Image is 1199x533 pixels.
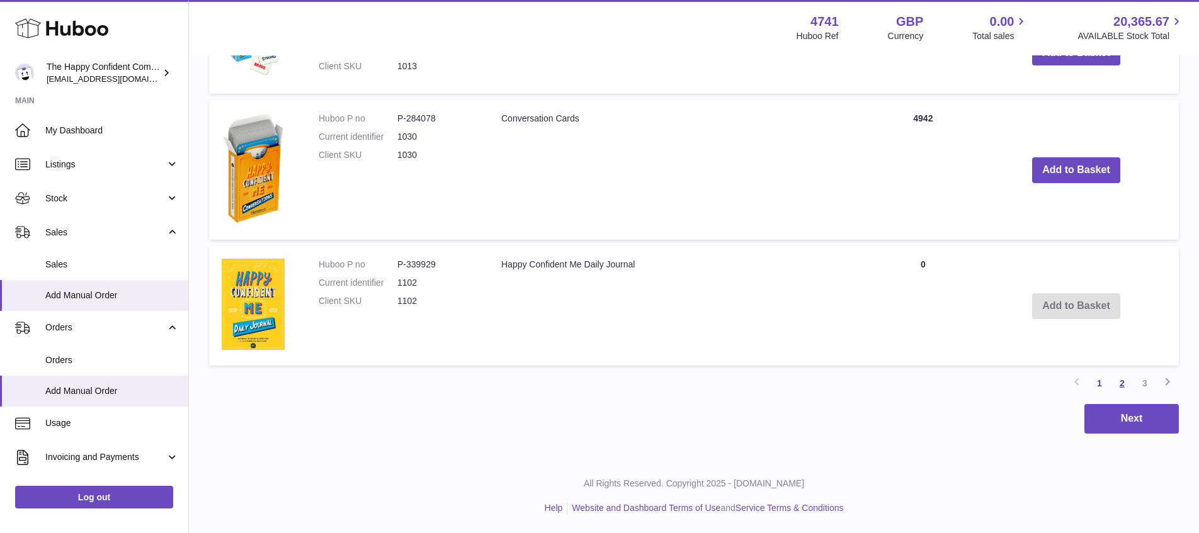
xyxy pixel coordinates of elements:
[545,503,563,513] a: Help
[397,295,476,307] dd: 1102
[1113,13,1169,30] span: 20,365.67
[45,125,179,137] span: My Dashboard
[972,30,1028,42] span: Total sales
[990,13,1014,30] span: 0.00
[319,295,397,307] dt: Client SKU
[45,417,179,429] span: Usage
[47,74,185,84] span: [EMAIL_ADDRESS][DOMAIN_NAME]
[572,503,720,513] a: Website and Dashboard Terms of Use
[45,322,166,334] span: Orders
[319,277,397,289] dt: Current identifier
[45,289,179,301] span: Add Manual Order
[1111,372,1134,395] a: 2
[15,486,173,508] a: Log out
[45,354,179,366] span: Orders
[1084,404,1179,434] button: Next
[489,100,873,240] td: Conversation Cards
[397,60,476,72] dd: 1013
[45,193,166,205] span: Stock
[873,246,974,366] td: 0
[567,502,843,514] li: and
[873,100,974,240] td: 4942
[797,30,839,42] div: Huboo Ref
[397,259,476,271] dd: P-339929
[47,61,160,85] div: The Happy Confident Company
[397,113,476,125] dd: P-284078
[45,385,179,397] span: Add Manual Order
[45,227,166,238] span: Sales
[199,478,1189,490] p: All Rights Reserved. Copyright 2025 - [DOMAIN_NAME]
[15,64,34,82] img: contact@happyconfident.com
[319,149,397,161] dt: Client SKU
[397,149,476,161] dd: 1030
[222,259,285,350] img: Happy Confident Me Daily Journal
[319,259,397,271] dt: Huboo P no
[45,451,166,463] span: Invoicing and Payments
[1077,13,1184,42] a: 20,365.67 AVAILABLE Stock Total
[810,13,839,30] strong: 4741
[45,259,179,271] span: Sales
[1077,30,1184,42] span: AVAILABLE Stock Total
[1134,372,1156,395] a: 3
[888,30,924,42] div: Currency
[736,503,844,513] a: Service Terms & Conditions
[1088,372,1111,395] a: 1
[896,13,923,30] strong: GBP
[489,246,873,366] td: Happy Confident Me Daily Journal
[319,60,397,72] dt: Client SKU
[45,159,166,171] span: Listings
[397,277,476,289] dd: 1102
[222,113,285,224] img: Conversation Cards
[397,131,476,143] dd: 1030
[319,131,397,143] dt: Current identifier
[319,113,397,125] dt: Huboo P no
[972,13,1028,42] a: 0.00 Total sales
[1032,157,1120,183] button: Add to Basket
